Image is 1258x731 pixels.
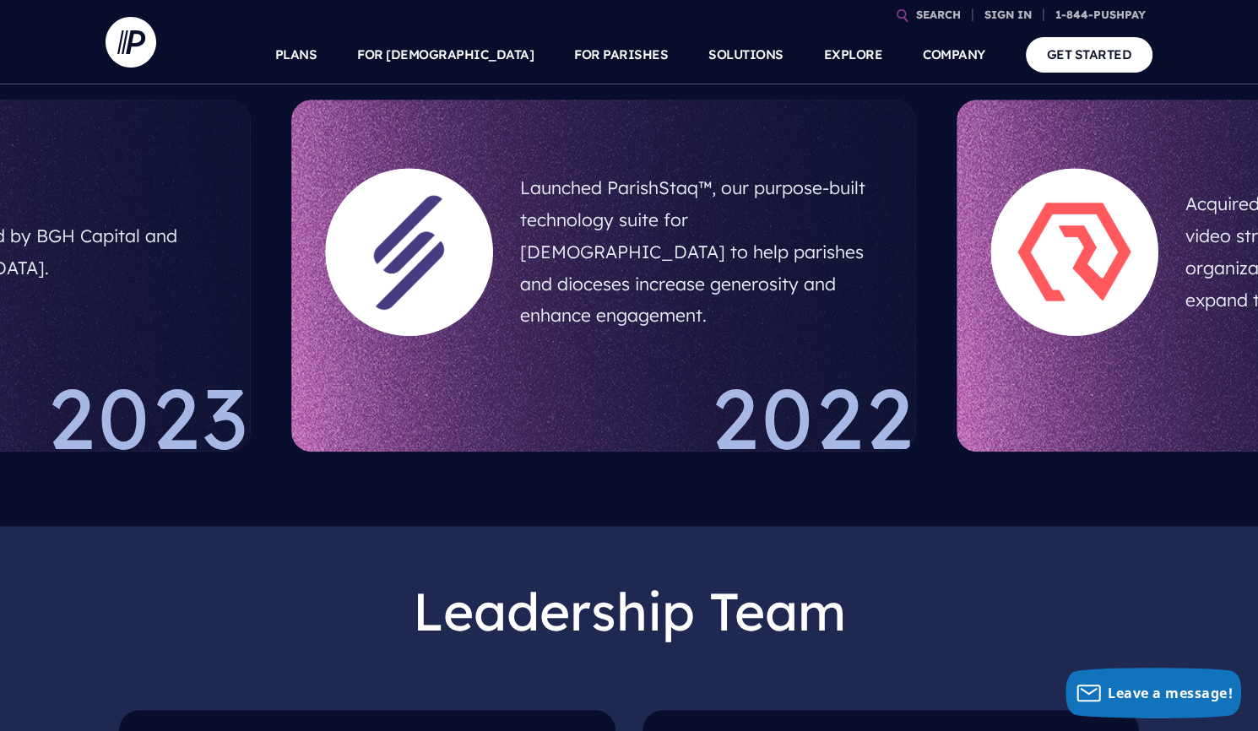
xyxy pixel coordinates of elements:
[520,165,882,338] h5: Launched ParishStaq™, our purpose-built technology suite for [DEMOGRAPHIC_DATA] to help parishes ...
[923,25,985,84] a: COMPANY
[275,25,317,84] a: PLANS
[357,25,534,84] a: FOR [DEMOGRAPHIC_DATA]
[291,376,916,452] div: 2022
[824,25,883,84] a: EXPLORE
[119,566,1139,656] h2: Leadership Team
[1066,668,1241,718] button: Leave a message!
[708,25,784,84] a: SOLUTIONS
[574,25,668,84] a: FOR PARISHES
[1108,684,1233,702] span: Leave a message!
[1026,37,1153,72] a: GET STARTED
